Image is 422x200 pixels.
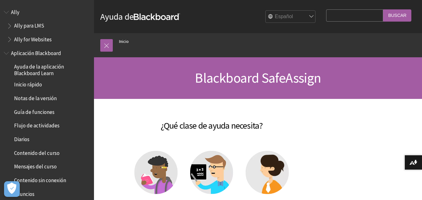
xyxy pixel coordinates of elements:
span: Anuncios [14,189,34,197]
nav: Book outline for Anthology Ally Help [4,7,90,45]
img: Ayuda para el profesor [190,151,233,194]
span: Diarios [14,134,29,142]
span: Inicio rápido [14,79,42,88]
img: Ayuda para el estudiante [134,151,178,194]
a: Ayuda deBlackboard [100,11,180,22]
span: Ally para LMS [14,21,44,29]
span: Guía de funciones [14,107,55,115]
strong: Blackboard [134,13,180,20]
select: Site Language Selector [266,11,316,23]
span: Notas de la versión [14,93,57,101]
input: Buscar [383,9,411,22]
span: Mensajes del curso [14,162,57,170]
span: Flujo de actividades [14,121,60,129]
span: Blackboard SafeAssign [195,69,321,86]
h2: ¿Qué clase de ayuda necesita? [100,111,323,132]
button: Abrir preferencias [4,181,20,197]
span: Contenido del curso [14,148,60,156]
span: Ayuda de la aplicación Blackboard Learn [14,62,90,76]
span: Ally [11,7,19,15]
span: Ally for Websites [14,34,52,43]
span: Contenido sin conexión [14,175,66,183]
a: Inicio [119,38,129,45]
span: Aplicación Blackboard [11,48,61,56]
img: Ayuda para el administrador [246,151,289,194]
